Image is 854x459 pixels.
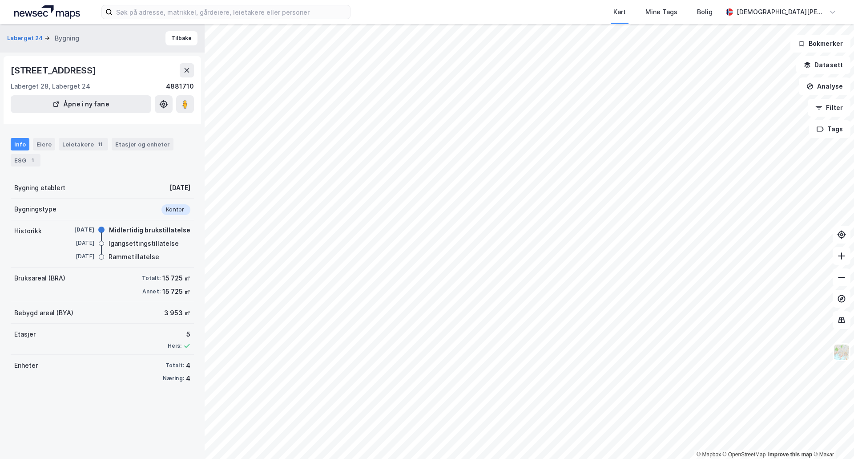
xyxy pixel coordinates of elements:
[28,156,37,165] div: 1
[169,183,190,193] div: [DATE]
[142,275,161,282] div: Totalt:
[59,138,108,150] div: Leietakere
[14,204,56,215] div: Bygningstype
[808,99,850,117] button: Filter
[14,5,80,19] img: logo.a4113a55bc3d86da70a041830d287a7e.svg
[168,342,181,349] div: Heis:
[59,226,94,234] div: [DATE]
[14,329,36,340] div: Etasjer
[168,329,190,340] div: 5
[833,344,850,361] img: Z
[645,7,677,17] div: Mine Tags
[14,308,73,318] div: Bebygd areal (BYA)
[7,34,44,43] button: Laberget 24
[809,120,850,138] button: Tags
[113,5,350,19] input: Søk på adresse, matrikkel, gårdeiere, leietakere eller personer
[14,226,42,236] div: Historikk
[166,81,194,92] div: 4881710
[697,451,721,458] a: Mapbox
[768,451,812,458] a: Improve this map
[697,7,713,17] div: Bolig
[810,416,854,459] iframe: Chat Widget
[11,63,98,77] div: [STREET_ADDRESS]
[33,138,55,150] div: Eiere
[796,56,850,74] button: Datasett
[162,273,190,284] div: 15 725 ㎡
[14,273,65,284] div: Bruksareal (BRA)
[11,95,151,113] button: Åpne i ny fane
[142,288,161,295] div: Annet:
[59,239,94,247] div: [DATE]
[790,35,850,53] button: Bokmerker
[55,33,79,44] div: Bygning
[163,375,184,382] div: Næring:
[810,416,854,459] div: Kontrollprogram for chat
[165,31,197,45] button: Tilbake
[613,7,626,17] div: Kart
[115,140,170,148] div: Etasjer og enheter
[11,154,40,167] div: ESG
[109,238,179,249] div: Igangsettingstillatelse
[11,138,29,150] div: Info
[11,81,90,92] div: Laberget 28, Laberget 24
[737,7,826,17] div: [DEMOGRAPHIC_DATA][PERSON_NAME]
[14,360,38,371] div: Enheter
[799,77,850,95] button: Analyse
[14,183,65,193] div: Bygning etablert
[96,140,105,149] div: 11
[162,286,190,297] div: 15 725 ㎡
[723,451,766,458] a: OpenStreetMap
[59,252,94,260] div: [DATE]
[164,308,190,318] div: 3 953 ㎡
[109,225,190,236] div: Midlertidig brukstillatelse
[186,360,190,371] div: 4
[109,252,159,262] div: Rammetillatelse
[186,373,190,384] div: 4
[165,362,184,369] div: Totalt:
